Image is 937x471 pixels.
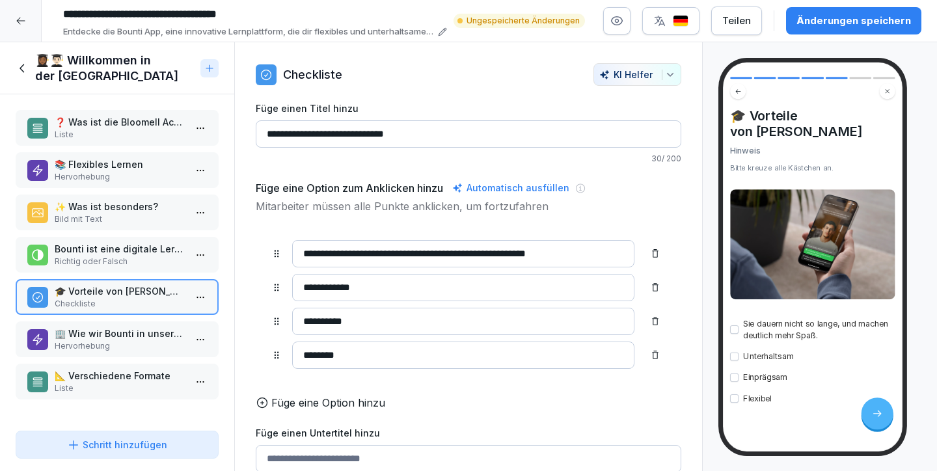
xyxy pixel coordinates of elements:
p: 📐 Verschiedene Formate [55,369,185,383]
div: 📚 Flexibles LernenHervorhebung [16,152,219,188]
p: 📚 Flexibles Lernen [55,157,185,171]
p: Hervorhebung [55,340,185,352]
div: ❓ Was ist die Bloomell Academy?Liste [16,110,219,146]
h1: 👩🏾‍🎓👨🏻‍🎓 Willkommen in der [GEOGRAPHIC_DATA] [35,53,195,84]
p: Einprägsam [743,371,787,383]
button: KI Helfer [593,63,681,86]
p: Liste [55,129,185,141]
p: Bild mit Text [55,213,185,225]
button: Schritt hinzufügen [16,431,219,459]
p: Hinweis [730,144,895,156]
div: Bitte kreuze alle Kästchen an. [730,162,895,173]
label: Füge einen Untertitel hinzu [256,426,681,440]
h4: 🎓 Vorteile von [PERSON_NAME] [730,108,895,139]
div: Änderungen speichern [796,14,911,28]
div: ✨ Was ist besonders?Bild mit Text [16,195,219,230]
button: Änderungen speichern [786,7,921,34]
p: Richtig oder Falsch [55,256,185,267]
p: ✨ Was ist besonders? [55,200,185,213]
p: Ungespeicherte Änderungen [467,15,580,27]
p: Mitarbeiter müssen alle Punkte anklicken, um fortzufahren [256,198,681,214]
div: 🎓 Vorteile von [PERSON_NAME]Checkliste [16,279,219,315]
p: Flexibel [743,392,772,404]
h5: Füge eine Option zum Anklicken hinzu [256,180,443,196]
div: 🏢 Wie wir Bounti in unserem Unternehmen nutzenHervorhebung [16,321,219,357]
p: Bounti ist eine digitale Lernplattform. [55,242,185,256]
p: Checkliste [55,298,185,310]
p: Entdecke die Bounti App, eine innovative Lernplattform, die dir flexibles und unterhaltsames Lern... [63,25,434,38]
p: Checkliste [283,66,342,83]
div: Schritt hinzufügen [67,438,167,451]
p: Sie dauern nicht so lange, und machen deutlich mehr Spaß. [743,317,895,341]
p: 30 / 200 [256,153,681,165]
div: Teilen [722,14,751,28]
div: 📐 Verschiedene FormateListe [16,364,219,399]
p: 🏢 Wie wir Bounti in unserem Unternehmen nutzen [55,327,185,340]
label: Füge einen Titel hinzu [256,101,681,115]
img: swma0xq9uv7mvv3u3xid8ccl.png [730,189,895,299]
p: 🎓 Vorteile von [PERSON_NAME] [55,284,185,298]
p: Liste [55,383,185,394]
p: Füge eine Option hinzu [271,395,385,410]
div: Bounti ist eine digitale Lernplattform.Richtig oder Falsch [16,237,219,273]
img: de.svg [673,15,688,27]
div: Automatisch ausfüllen [450,180,572,196]
div: KI Helfer [599,69,675,80]
button: Teilen [711,7,762,35]
p: Hervorhebung [55,171,185,183]
p: Unterhaltsam [743,351,793,362]
p: ❓ Was ist die Bloomell Academy? [55,115,185,129]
